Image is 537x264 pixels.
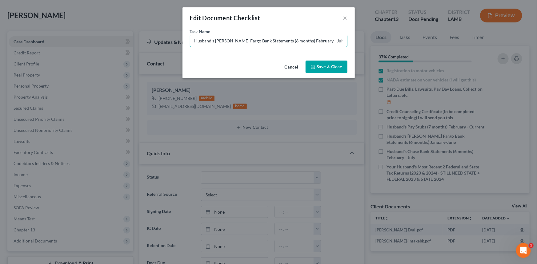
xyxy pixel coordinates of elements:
[190,35,347,47] input: Enter document description..
[280,61,303,73] button: Cancel
[190,29,210,34] span: Task Name
[190,14,260,22] span: Edit Document Checklist
[516,243,531,258] iframe: Intercom live chat
[529,243,534,248] span: 1
[343,14,347,22] button: ×
[306,61,347,73] button: Save & Close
